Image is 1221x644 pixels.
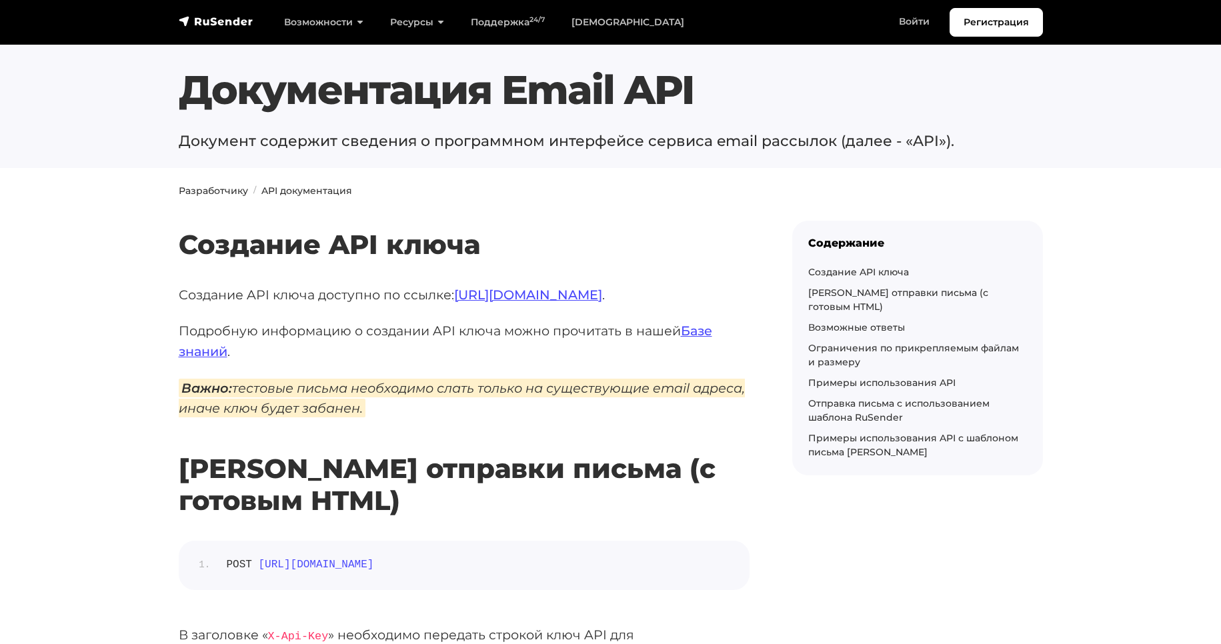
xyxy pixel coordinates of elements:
[457,9,558,36] a: Поддержка24/7
[227,559,252,571] span: POST
[529,15,545,24] sup: 24/7
[808,266,909,278] a: Создание API ключа
[808,237,1027,249] div: Содержание
[179,413,750,517] h2: [PERSON_NAME] отправки письма (с готовым HTML)
[808,397,990,423] a: Отправка письма с использованием шаблона RuSender
[179,130,1043,152] p: Документ содержит сведения о программном интерфейсе сервиса email рассылок (далее - «API»).
[181,380,232,396] b: Важно:
[886,8,943,35] a: Войти
[808,432,1018,458] a: Примеры использования API с шаблоном письма [PERSON_NAME]
[179,15,253,28] img: RuSender
[259,559,374,571] span: [URL][DOMAIN_NAME]
[950,8,1043,37] a: Регистрация
[261,185,352,197] a: API документация
[179,379,745,418] em: тестовые письма необходимо слать только на существующие email адреса, иначе ключ будет забанен.
[179,185,248,197] a: Разработчику
[179,184,1043,198] nav: breadcrumb
[268,630,329,643] code: X-Api-Key
[808,377,956,389] a: Примеры использования API
[808,342,1019,368] a: Ограничения по прикрепляемым файлам и размеру
[179,285,750,305] p: Создание API ключа доступно по ссылке: .
[808,321,905,333] a: Возможные ответы
[179,66,1043,114] h1: Документация Email API
[179,321,750,361] p: Подробную информацию о создании API ключа можно прочитать в нашей .
[558,9,698,36] a: [DEMOGRAPHIC_DATA]
[808,287,988,313] a: [PERSON_NAME] отправки письма (с готовым HTML)
[271,9,377,36] a: Возможности
[377,9,457,36] a: Ресурсы
[179,323,712,359] a: Базе знаний
[179,189,750,261] h2: Создание API ключа
[454,287,602,303] a: [URL][DOMAIN_NAME]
